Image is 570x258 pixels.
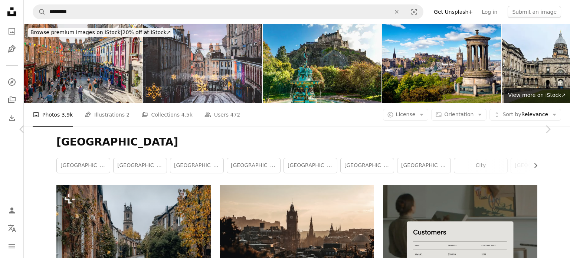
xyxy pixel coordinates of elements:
a: [GEOGRAPHIC_DATA] [397,158,451,173]
span: Sort by [502,111,521,117]
a: [GEOGRAPHIC_DATA] [284,158,337,173]
a: View more on iStock↗ [504,88,570,103]
span: License [396,111,416,117]
a: Log in [477,6,502,18]
img: Aerial view of the famous colorful Victoria Street in the Old Town of Edinburgh, Scotland, Englan... [24,24,142,103]
a: Explore [4,75,19,89]
a: [GEOGRAPHIC_DATA] [57,158,110,173]
button: Orientation [431,109,487,121]
button: Clear [389,5,405,19]
a: [GEOGRAPHIC_DATA] [170,158,223,173]
a: Browse premium images on iStock|20% off at iStock↗ [24,24,178,42]
img: Winter in Edinburgh, Scotland [143,24,262,103]
span: Browse premium images on iStock | [30,29,122,35]
a: a cobblestone street with a clock tower in the background [56,233,211,240]
a: [GEOGRAPHIC_DATA] [341,158,394,173]
img: Dugald Stewart Monument and view over historic Edinburgh from Calton Hill, Scotland, UK [382,24,501,103]
button: Submit an image [508,6,561,18]
button: Search Unsplash [33,5,46,19]
a: [GEOGRAPHIC_DATA] [114,158,167,173]
span: 2 [127,111,130,119]
img: Aerial view of Edinburgh Princes Street Gardens, popular places in Scotland aerial view, Edinburg... [263,24,381,103]
span: Relevance [502,111,548,118]
button: Language [4,221,19,236]
div: 20% off at iStock ↗ [28,28,173,37]
a: Calton Hill, Edinburgh, United Kingdom [220,233,374,240]
a: Users 472 [204,103,240,127]
span: View more on iStock ↗ [508,92,566,98]
button: Visual search [405,5,423,19]
a: city [454,158,507,173]
button: License [383,109,429,121]
span: 4.5k [181,111,192,119]
button: Sort byRelevance [489,109,561,121]
a: Illustrations [4,42,19,56]
button: scroll list to the right [529,158,537,173]
a: [GEOGRAPHIC_DATA] [511,158,564,173]
h1: [GEOGRAPHIC_DATA] [56,135,537,149]
a: Next [525,94,570,165]
a: Collections 4.5k [141,103,192,127]
a: Collections [4,92,19,107]
span: Orientation [444,111,474,117]
button: Menu [4,239,19,254]
a: Illustrations 2 [85,103,130,127]
a: Photos [4,24,19,39]
span: 472 [230,111,240,119]
a: [GEOGRAPHIC_DATA] [227,158,280,173]
a: Get Unsplash+ [429,6,477,18]
a: Log in / Sign up [4,203,19,218]
form: Find visuals sitewide [33,4,423,19]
